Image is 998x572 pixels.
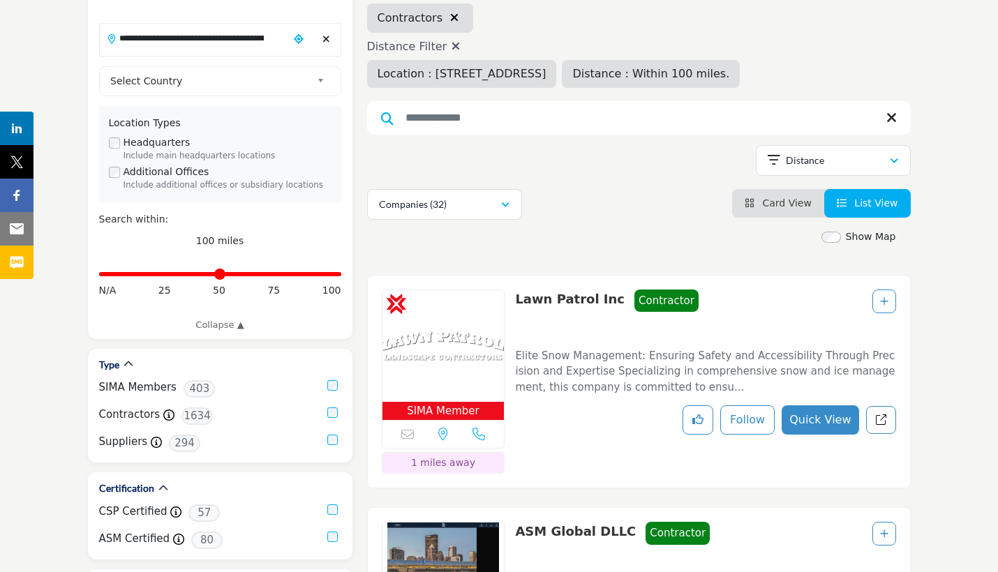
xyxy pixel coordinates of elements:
label: Additional Offices [124,165,209,179]
label: Suppliers [99,434,148,450]
div: Location Types [109,116,332,130]
span: 100 miles [196,235,244,246]
div: Include main headquarters locations [124,150,332,163]
span: 1 miles away [411,457,475,468]
button: Distance [756,145,911,176]
span: Distance : Within 100 miles. [572,67,729,80]
input: SIMA Members checkbox [327,380,338,391]
div: Search within: [99,212,341,227]
p: Elite Snow Management: Ensuring Safety and Accessibility Through Precision and Expertise Speciali... [515,348,895,396]
button: Companies (32) [367,189,522,220]
label: CSP Certified [99,504,167,520]
label: SIMA Members [99,379,177,396]
label: Show Map [846,229,896,244]
span: 75 [267,283,280,298]
input: Contractors checkbox [327,407,338,418]
a: Add To List [880,528,888,539]
h2: Type [99,358,119,372]
label: Headquarters [124,135,191,150]
img: CSP Certified Badge Icon [386,248,407,360]
p: Lawn Patrol Inc [515,289,625,336]
h4: Distance Filter [367,40,740,53]
h2: Certification [99,481,154,495]
button: Like listing [683,405,713,435]
div: Clear search location [316,24,337,54]
span: 100 [322,283,341,298]
p: ASM Global DLLC [515,522,636,569]
button: Quick View [782,405,858,435]
label: Contractors [99,407,161,423]
div: Include additional offices or subsidiary locations [124,179,332,192]
input: Search Location [100,24,288,52]
a: Elite Snow Management: Ensuring Safety and Accessibility Through Precision and Expertise Speciali... [515,340,895,396]
span: 1634 [181,407,213,425]
input: ASM Certified checkbox [327,532,338,542]
input: Search Keyword [367,101,911,135]
span: Select Country [110,73,311,89]
span: 57 [188,504,220,522]
span: 80 [191,532,223,549]
a: ASM Global DLLC [515,524,636,539]
span: Contractor [634,289,699,313]
span: Contractor [646,522,710,545]
span: 50 [213,283,225,298]
img: Lawn Patrol Inc [382,290,505,402]
div: Choose your current location [288,24,309,54]
li: List View [824,189,911,218]
p: Distance [786,153,824,167]
label: ASM Certified [99,531,170,547]
a: View List [837,197,898,209]
span: 25 [158,283,171,298]
span: 403 [184,380,215,398]
p: Companies (32) [379,197,447,211]
span: Contractors [378,10,443,27]
span: 294 [169,435,200,452]
a: Add To List [880,296,888,307]
a: Collapse ▲ [99,318,341,332]
a: SIMA Member [382,290,505,421]
li: Card View [732,189,824,218]
span: List View [854,197,898,209]
span: SIMA Member [407,403,479,419]
a: Lawn Patrol Inc [515,292,625,306]
a: Redirect to listing [866,406,896,435]
span: N/A [99,283,117,298]
input: CSP Certified checkbox [327,504,338,515]
button: Follow [720,405,775,435]
input: Suppliers checkbox [327,435,338,445]
a: View Card [745,197,812,209]
span: Location : [STREET_ADDRESS] [378,67,546,80]
span: Card View [762,197,811,209]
